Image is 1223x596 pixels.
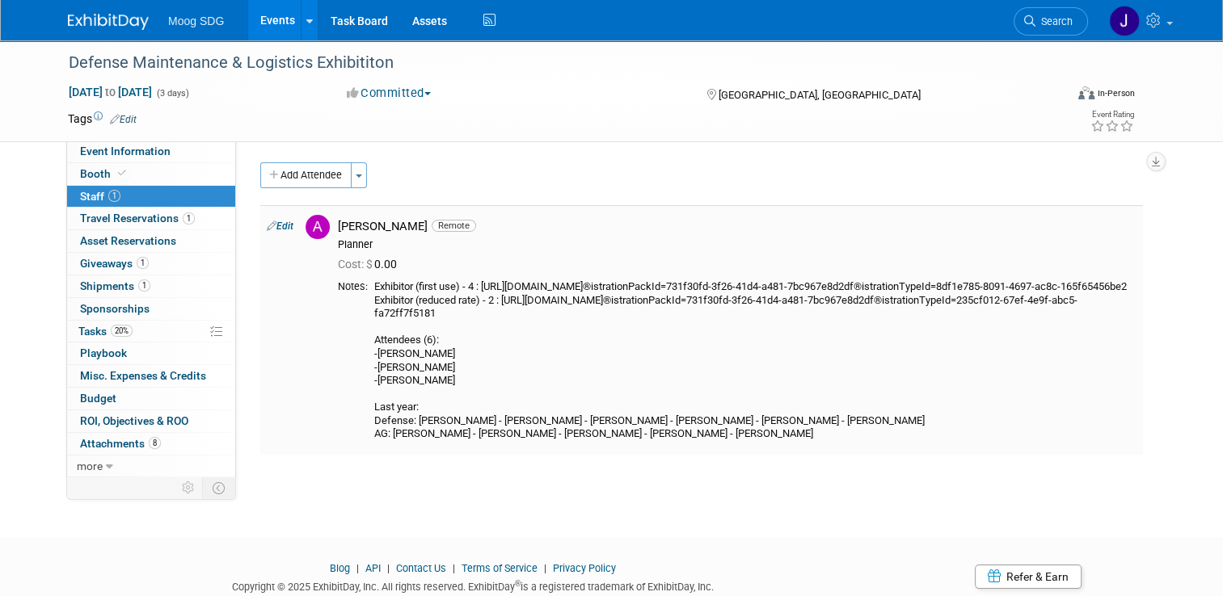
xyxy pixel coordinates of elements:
a: ROI, Objectives & ROO [67,410,235,432]
div: Event Format [977,84,1135,108]
i: Booth reservation complete [118,169,126,178]
a: Search [1014,7,1088,36]
a: Blog [330,562,350,574]
span: Shipments [80,279,150,292]
td: Tags [68,111,137,127]
span: Playbook [80,346,127,359]
span: Sponsorships [80,302,150,315]
td: Toggle Event Tabs [203,477,236,498]
button: Committed [341,85,437,102]
span: 1 [108,190,120,202]
span: Attachments [80,437,161,450]
a: Booth [67,163,235,185]
div: In-Person [1097,87,1135,99]
a: Shipments1 [67,275,235,297]
a: Attachments8 [67,433,235,455]
div: Notes: [338,280,368,293]
span: | [449,562,459,574]
span: 1 [137,257,149,269]
img: Format-Inperson.png [1078,86,1094,99]
a: Playbook [67,342,235,364]
span: Staff [80,190,120,203]
img: A.jpg [306,215,330,239]
a: Budget [67,388,235,409]
span: [DATE] [DATE] [68,85,153,99]
a: Terms of Service [462,562,538,574]
img: Jaclyn Roberts [1109,6,1140,36]
div: Copyright © 2025 ExhibitDay, Inc. All rights reserved. ExhibitDay is a registered trademark of Ex... [68,576,877,594]
span: 1 [138,279,150,292]
a: Giveaways1 [67,253,235,275]
span: 1 [183,212,195,225]
a: more [67,455,235,477]
div: [PERSON_NAME] [338,219,1137,234]
span: Search [1035,15,1073,27]
span: Budget [80,392,116,405]
a: Tasks20% [67,321,235,342]
span: Booth [80,167,129,180]
span: 8 [149,437,161,449]
td: Personalize Event Tab Strip [175,477,203,498]
div: Planner [338,238,1137,251]
a: Misc. Expenses & Credits [67,365,235,387]
span: | [383,562,394,574]
a: Refer & Earn [975,565,1082,589]
span: Travel Reservations [80,212,195,225]
span: Moog SDG [168,15,224,27]
span: ROI, Objectives & ROO [80,414,188,427]
span: [GEOGRAPHIC_DATA], [GEOGRAPHIC_DATA] [719,89,921,101]
span: to [103,86,118,99]
span: Asset Reservations [80,234,176,247]
a: Staff1 [67,186,235,208]
a: Privacy Policy [553,562,616,574]
div: Event Rating [1090,111,1134,119]
div: Defense Maintenance & Logistics Exhibititon [63,48,1044,78]
a: Contact Us [396,562,446,574]
span: Cost: $ [338,258,374,271]
a: Event Information [67,141,235,162]
span: Remote [432,220,476,232]
span: 0.00 [338,258,403,271]
span: (3 days) [155,88,189,99]
a: API [365,562,381,574]
span: Giveaways [80,257,149,270]
sup: ® [515,579,521,588]
button: Add Attendee [260,162,352,188]
span: Misc. Expenses & Credits [80,369,206,382]
span: 20% [111,325,133,337]
div: Exhibitor (first use) - 4 : [URL][DOMAIN_NAME]®istrationPackId=731f30fd-3f26-41d4-a481-7bc967e8d2... [374,280,1137,440]
span: | [352,562,363,574]
img: ExhibitDay [68,14,149,30]
span: more [77,460,103,472]
a: Asset Reservations [67,230,235,252]
span: Tasks [78,325,133,338]
a: Edit [267,220,293,232]
a: Travel Reservations1 [67,208,235,229]
span: Event Information [80,145,171,157]
a: Edit [110,114,137,125]
span: | [540,562,550,574]
a: Sponsorships [67,298,235,320]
